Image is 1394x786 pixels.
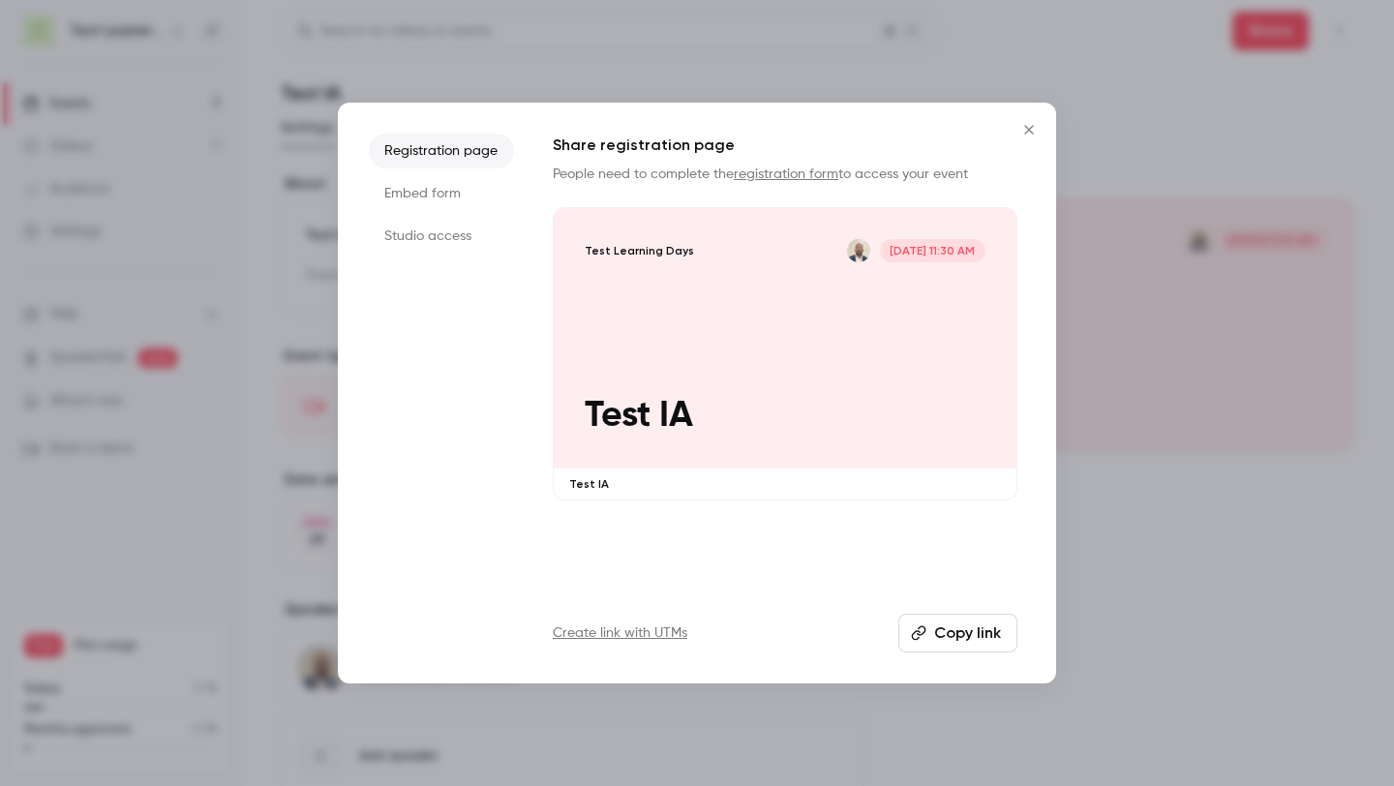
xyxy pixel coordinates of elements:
[585,395,985,437] p: Test IA
[569,476,1001,492] p: Test IA
[553,134,1017,157] h1: Share registration page
[847,239,870,262] img: prad selva
[369,134,514,168] li: Registration page
[369,176,514,211] li: Embed form
[898,614,1017,652] button: Copy link
[734,167,838,181] a: registration form
[369,219,514,254] li: Studio access
[880,239,985,262] span: [DATE] 11:30 AM
[553,165,1017,184] p: People need to complete the to access your event
[1010,110,1048,149] button: Close
[553,623,687,643] a: Create link with UTMs
[553,207,1017,500] a: Test Learning Daysprad selva[DATE] 11:30 AMTest IATest IA
[585,243,694,258] p: Test Learning Days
